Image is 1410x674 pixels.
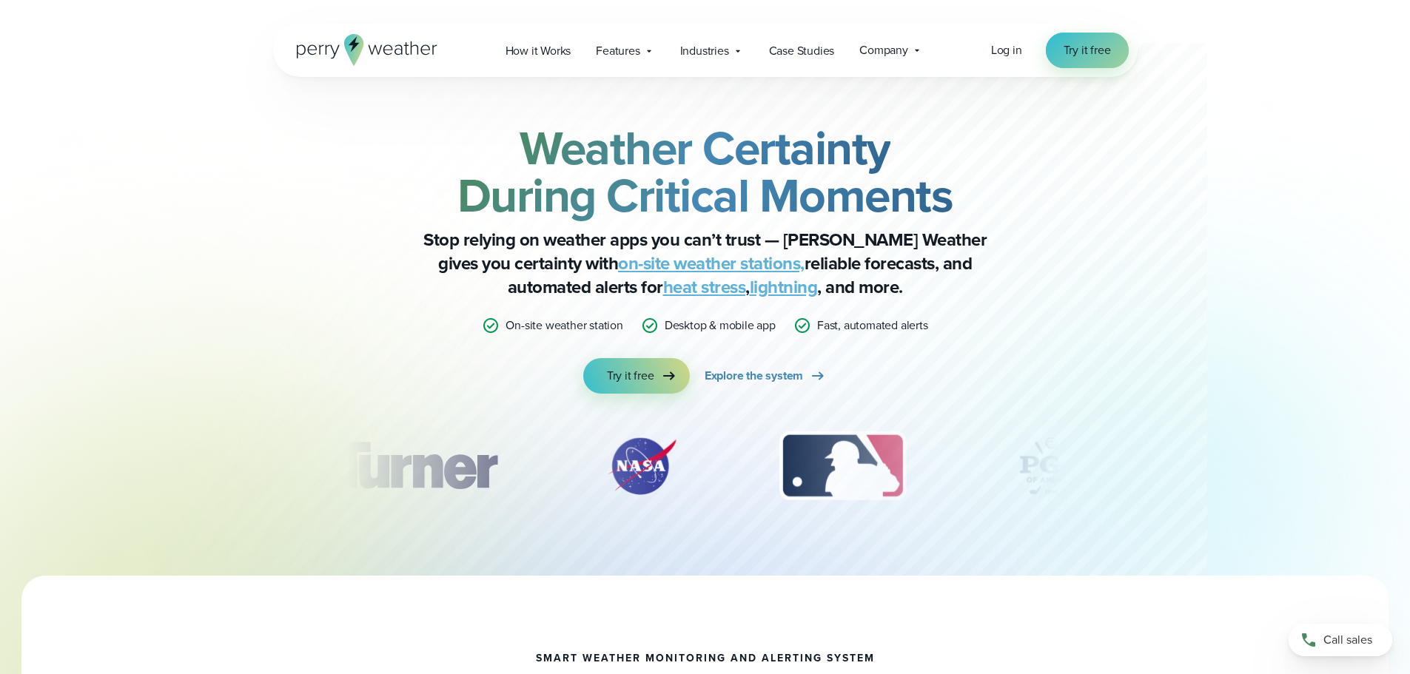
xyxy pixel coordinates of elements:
[536,653,875,664] h1: smart weather monitoring and alerting system
[457,113,953,230] strong: Weather Certainty During Critical Moments
[1323,631,1372,649] span: Call sales
[859,41,908,59] span: Company
[347,429,1064,510] div: slideshow
[308,429,518,503] img: Turner-Construction_1.svg
[1064,41,1111,59] span: Try it free
[765,429,921,503] div: 3 of 12
[992,429,1110,503] img: PGA.svg
[756,36,847,66] a: Case Studies
[596,42,639,60] span: Features
[607,367,654,385] span: Try it free
[991,41,1022,59] a: Log in
[1289,624,1392,656] a: Call sales
[765,429,921,503] img: MLB.svg
[506,42,571,60] span: How it Works
[590,429,694,503] img: NASA.svg
[750,274,818,300] a: lightning
[663,274,746,300] a: heat stress
[992,429,1110,503] div: 4 of 12
[817,317,928,334] p: Fast, automated alerts
[506,317,622,334] p: On-site weather station
[705,367,803,385] span: Explore the system
[991,41,1022,58] span: Log in
[1046,33,1129,68] a: Try it free
[590,429,694,503] div: 2 of 12
[308,429,518,503] div: 1 of 12
[769,42,835,60] span: Case Studies
[680,42,729,60] span: Industries
[705,358,827,394] a: Explore the system
[583,358,690,394] a: Try it free
[618,250,805,277] a: on-site weather stations,
[665,317,776,334] p: Desktop & mobile app
[493,36,584,66] a: How it Works
[409,228,1001,299] p: Stop relying on weather apps you can’t trust — [PERSON_NAME] Weather gives you certainty with rel...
